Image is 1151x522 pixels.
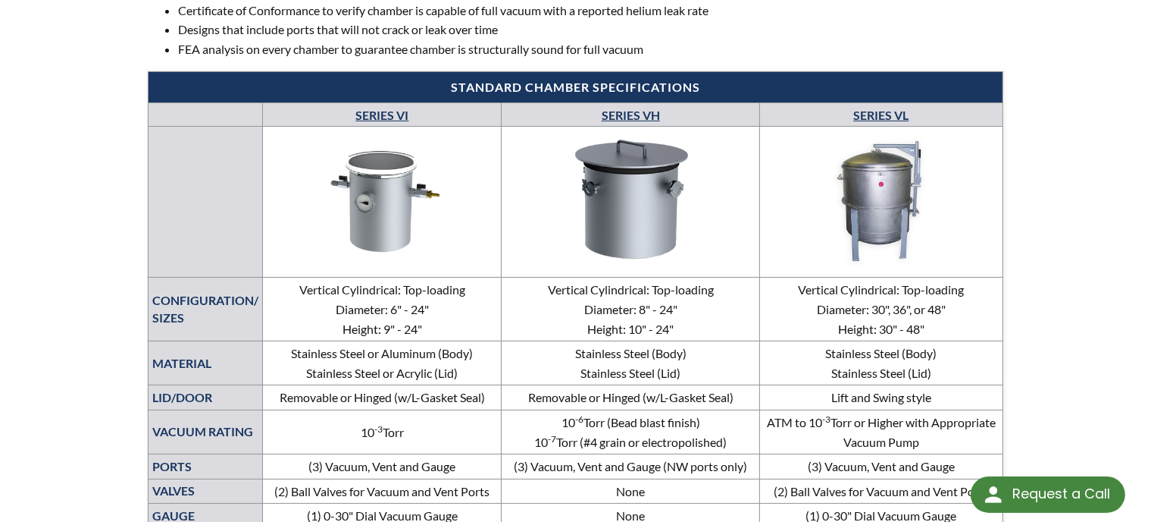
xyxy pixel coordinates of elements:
[263,410,502,454] td: 10 Torr
[178,1,1002,20] li: Certificate of Conformance to verify chamber is capable of full vacuum with a reported helium lea...
[149,479,263,504] th: VALVES
[602,108,660,122] a: SERIES VH
[981,483,1006,507] img: round button
[263,454,502,480] td: (3) Vacuum, Vent and Gauge
[502,385,760,410] td: Removable or Hinged (w/L-Gasket Seal)
[263,278,502,341] td: Vertical Cylindrical: Top-loading Diameter: 6" - 24" Height: 9" - 24"
[971,476,1125,513] div: Request a Call
[502,410,760,454] td: 10 Torr (Bead blast finish) 10 Torr (#4 grain or electropolished)
[502,479,760,504] td: None
[502,454,760,480] td: (3) Vacuum, Vent and Gauge (NW ports only)
[374,423,383,435] sup: -3
[263,385,502,410] td: Removable or Hinged (w/L-Gasket Seal)
[149,278,263,341] th: CONFIGURATION/ SIZES
[149,454,263,480] th: PORTS
[760,278,1002,341] td: Vertical Cylindrical: Top-loading Diameter: 30", 36", or 48" Height: 30" - 48"
[178,20,1002,39] li: Designs that include ports that will not crack or leak over time
[760,385,1002,410] td: Lift and Swing style
[853,108,909,122] a: SERIES VL
[1012,476,1110,511] div: Request a Call
[149,410,263,454] th: VACUUM RATING
[760,479,1002,504] td: (2) Ball Valves for Vacuum and Vent Ports
[502,278,760,341] td: Vertical Cylindrical: Top-loading Diameter: 8" - 24" Height: 10" - 24"
[267,135,497,265] img: Series CC—Cube Chambers
[156,80,994,96] h4: Standard Chamber Specifications
[760,410,1002,454] td: ATM to 10 Torr or Higher with Appropriate Vacuum Pump
[548,433,556,445] sup: -7
[178,39,1002,59] li: FEA analysis on every chamber to guarantee chamber is structurally sound for full vacuum
[263,479,502,504] td: (2) Ball Valves for Vacuum and Vent Ports
[760,341,1002,385] td: Stainless Steel (Body) Stainless Steel (Lid)
[502,341,760,385] td: Stainless Steel (Body) Stainless Steel (Lid)
[760,454,1002,480] td: (3) Vacuum, Vent and Gauge
[263,341,502,385] td: Stainless Steel or Aluminum (Body) Stainless Steel or Acrylic (Lid)
[575,414,583,425] sup: -6
[149,385,263,410] th: LID/DOOR
[149,341,263,385] th: MATERIAL
[822,414,830,425] sup: -3
[355,108,408,122] a: SERIES VI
